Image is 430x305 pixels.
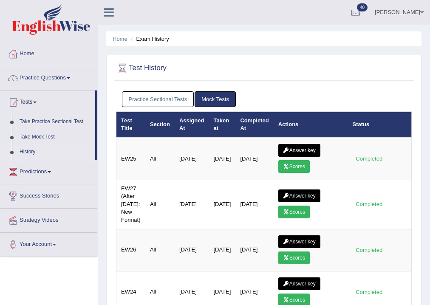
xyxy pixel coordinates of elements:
th: Assigned At [175,112,209,138]
td: All [145,229,175,271]
td: All [145,180,175,229]
a: Practice Questions [0,66,97,88]
td: [DATE] [175,138,209,180]
th: Test Title [116,112,145,138]
th: Taken at [209,112,235,138]
h2: Test History [116,62,300,75]
td: EW26 [116,229,145,271]
a: Take Practice Sectional Test [16,114,95,130]
a: History [16,144,95,160]
a: Your Account [0,233,97,254]
th: Actions [274,112,348,138]
a: Answer key [278,144,320,157]
a: Mock Tests [195,91,236,107]
th: Status [348,112,412,138]
td: [DATE] [235,180,273,229]
a: Scores [278,160,310,173]
td: [DATE] [175,229,209,271]
span: 40 [357,3,368,11]
td: EW25 [116,138,145,180]
a: Answer key [278,277,320,290]
td: All [145,138,175,180]
div: Completed [353,288,386,297]
th: Section [145,112,175,138]
a: Tests [0,90,95,112]
a: Home [113,36,127,42]
a: Take Mock Test [16,130,95,145]
a: Home [0,42,97,63]
td: [DATE] [209,138,235,180]
a: Strategy Videos [0,209,97,230]
td: [DATE] [235,138,273,180]
td: [DATE] [175,180,209,229]
li: Exam History [129,35,169,43]
a: Practice Sectional Tests [122,91,194,107]
td: EW27 (After [DATE]: New Format) [116,180,145,229]
a: Scores [278,206,310,218]
a: Answer key [278,235,320,248]
a: Answer key [278,189,320,202]
td: [DATE] [209,229,235,271]
div: Completed [353,200,386,209]
td: [DATE] [209,180,235,229]
td: [DATE] [235,229,273,271]
th: Completed At [235,112,273,138]
a: Success Stories [0,184,97,206]
div: Completed [353,246,386,254]
a: Predictions [0,160,97,181]
a: Scores [278,251,310,264]
div: Completed [353,154,386,163]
